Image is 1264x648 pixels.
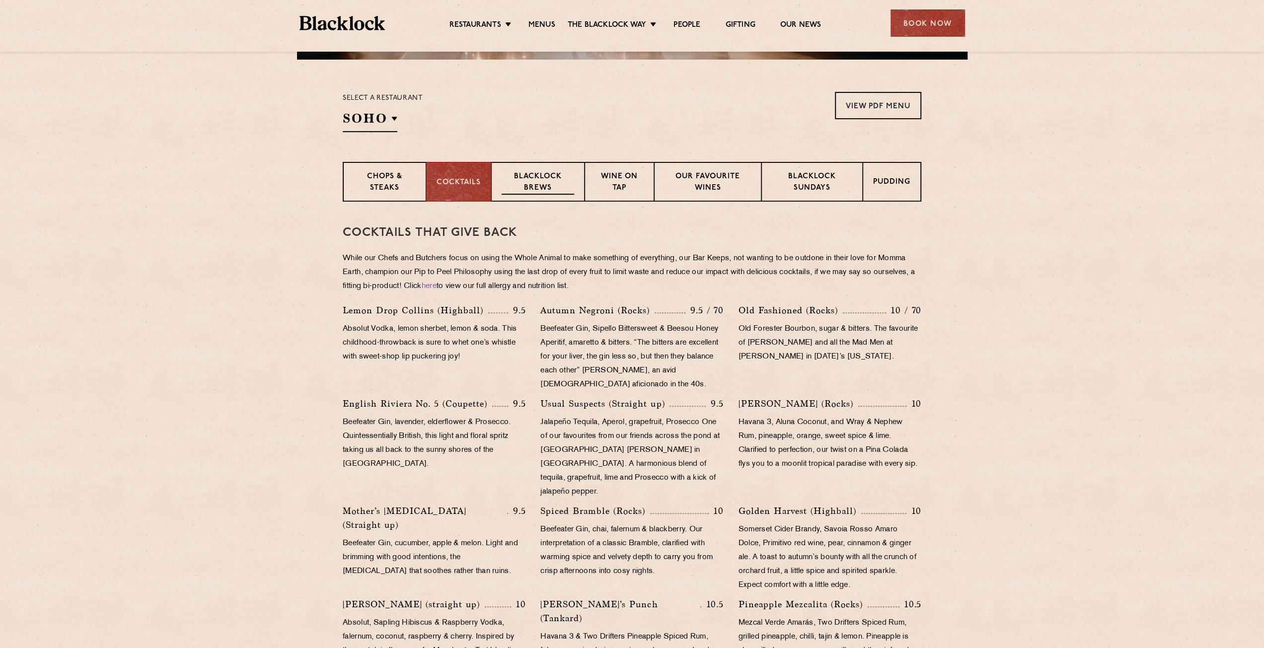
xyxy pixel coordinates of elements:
p: 10.5 [899,598,921,611]
p: Beefeater Gin, chai, falernum & blackberry. Our interpretation of a classic Bramble, clarified wi... [540,523,723,578]
p: Our favourite wines [665,171,750,195]
p: 9.5 [508,397,526,410]
p: Old Fashioned (Rocks) [739,303,843,317]
a: here [422,283,437,290]
p: Pudding [873,177,910,189]
p: Select a restaurant [343,92,423,105]
a: Restaurants [449,20,501,31]
p: 9.5 [706,397,724,410]
a: Menus [528,20,555,31]
h2: SOHO [343,110,397,132]
p: 9.5 [508,504,526,517]
p: 10 / 70 [886,304,921,317]
p: English Riviera No. 5 (Coupette) [343,397,492,411]
p: Absolut Vodka, lemon sherbet, lemon & soda. This childhood-throwback is sure to whet one’s whistl... [343,322,525,364]
a: Our News [780,20,821,31]
p: Havana 3, Aluna Coconut, and Wray & Nephew Rum, pineapple, orange, sweet spice & lime. Clarified ... [739,416,921,471]
p: Wine on Tap [595,171,644,195]
h3: Cocktails That Give Back [343,226,921,239]
p: Autumn Negroni (Rocks) [540,303,655,317]
p: Blacklock Brews [502,171,574,195]
a: The Blacklock Way [568,20,646,31]
p: Somerset Cider Brandy, Savoia Rosso Amaro Dolce, Primitivo red wine, pear, cinnamon & ginger ale.... [739,523,921,592]
p: Blacklock Sundays [772,171,852,195]
p: Old Forester Bourbon, sugar & bitters. The favourite of [PERSON_NAME] and all the Mad Men at [PER... [739,322,921,364]
p: Spiced Bramble (Rocks) [540,504,650,518]
p: 10 [906,397,921,410]
p: Usual Suspects (Straight up) [540,397,669,411]
p: 10 [906,504,921,517]
p: [PERSON_NAME] (straight up) [343,597,485,611]
a: View PDF Menu [835,92,921,119]
p: Pineapple Mezcalita (Rocks) [739,597,868,611]
p: Beefeater Gin, lavender, elderflower & Prosecco. Quintessentially British, this light and floral ... [343,416,525,471]
p: Beefeater Gin, Sipello Bittersweet & Beesou Honey Aperitif, amaretto & bitters. “The bitters are ... [540,322,723,392]
img: BL_Textured_Logo-footer-cropped.svg [299,16,385,30]
p: Beefeater Gin, cucumber, apple & melon. Light and brimming with good intentions, the [MEDICAL_DAT... [343,537,525,578]
p: 10 [511,598,526,611]
a: People [673,20,700,31]
p: Jalapeño Tequila, Aperol, grapefruit, Prosecco One of our favourites from our friends across the ... [540,416,723,499]
p: [PERSON_NAME]’s Punch (Tankard) [540,597,700,625]
p: Lemon Drop Collins (Highball) [343,303,488,317]
p: While our Chefs and Butchers focus on using the Whole Animal to make something of everything, our... [343,252,921,293]
p: Chops & Steaks [354,171,416,195]
p: 9.5 / 70 [685,304,724,317]
p: Mother’s [MEDICAL_DATA] (Straight up) [343,504,507,532]
a: Gifting [725,20,755,31]
p: Golden Harvest (Highball) [739,504,861,518]
p: [PERSON_NAME] (Rocks) [739,397,858,411]
p: 9.5 [508,304,526,317]
div: Book Now [891,9,965,37]
p: 10 [709,504,724,517]
p: Cocktails [437,177,481,189]
p: 10.5 [701,598,723,611]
